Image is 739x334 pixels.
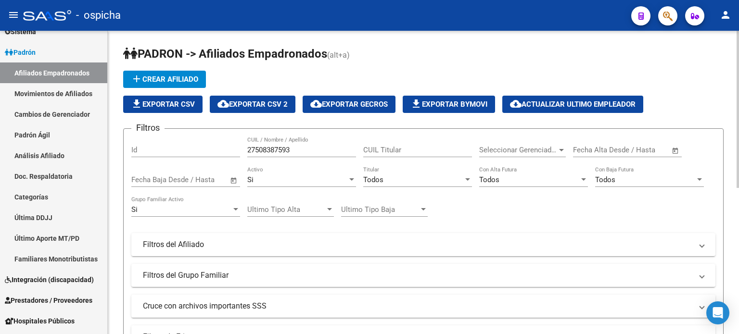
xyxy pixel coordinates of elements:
[310,98,322,110] mat-icon: cloud_download
[210,96,295,113] button: Exportar CSV 2
[131,205,138,214] span: Si
[143,301,692,311] mat-panel-title: Cruce con archivos importantes SSS
[670,145,681,156] button: Open calendar
[341,205,419,214] span: Ultimo Tipo Baja
[76,5,121,26] span: - ospicha
[131,73,142,85] mat-icon: add
[131,100,195,109] span: Exportar CSV
[310,100,388,109] span: Exportar GECROS
[229,175,240,186] button: Open calendar
[479,175,499,184] span: Todos
[502,96,643,113] button: Actualizar ultimo Empleador
[5,295,92,306] span: Prestadores / Proveedores
[123,71,206,88] button: Crear Afiliado
[327,50,350,60] span: (alt+a)
[706,301,729,324] div: Open Intercom Messenger
[5,274,94,285] span: Integración (discapacidad)
[303,96,395,113] button: Exportar GECROS
[171,175,218,184] input: End date
[131,75,198,84] span: Crear Afiliado
[5,316,75,326] span: Hospitales Públicos
[8,9,19,21] mat-icon: menu
[131,264,715,287] mat-expansion-panel-header: Filtros del Grupo Familiar
[123,96,203,113] button: Exportar CSV
[5,47,36,58] span: Padrón
[510,98,522,110] mat-icon: cloud_download
[143,270,692,281] mat-panel-title: Filtros del Grupo Familiar
[363,175,383,184] span: Todos
[131,121,165,135] h3: Filtros
[143,239,692,250] mat-panel-title: Filtros del Afiliado
[131,233,715,256] mat-expansion-panel-header: Filtros del Afiliado
[131,295,715,318] mat-expansion-panel-header: Cruce con archivos importantes SSS
[247,175,254,184] span: Si
[217,98,229,110] mat-icon: cloud_download
[247,205,325,214] span: Ultimo Tipo Alta
[410,98,422,110] mat-icon: file_download
[573,146,604,154] input: Start date
[131,98,142,110] mat-icon: file_download
[595,175,615,184] span: Todos
[510,100,636,109] span: Actualizar ultimo Empleador
[5,26,36,37] span: Sistema
[131,175,163,184] input: Start date
[123,47,327,61] span: PADRON -> Afiliados Empadronados
[479,146,557,154] span: Seleccionar Gerenciador
[613,146,660,154] input: End date
[720,9,731,21] mat-icon: person
[410,100,487,109] span: Exportar Bymovi
[217,100,288,109] span: Exportar CSV 2
[403,96,495,113] button: Exportar Bymovi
